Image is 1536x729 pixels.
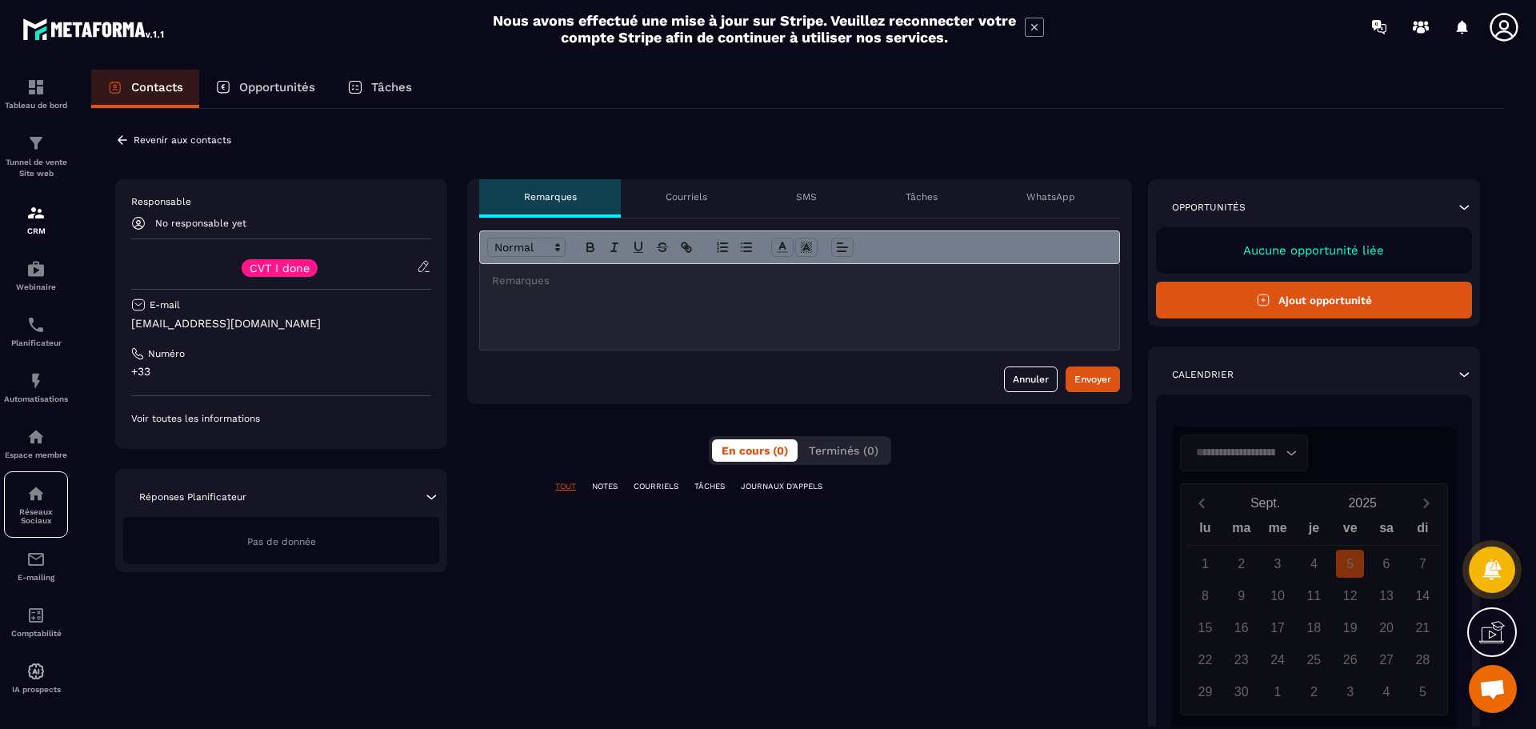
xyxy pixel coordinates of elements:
[4,157,68,179] p: Tunnel de vente Site web
[4,122,68,191] a: formationformationTunnel de vente Site web
[134,134,231,146] p: Revenir aux contacts
[26,427,46,447] img: automations
[555,481,576,492] p: TOUT
[131,80,183,94] p: Contacts
[26,134,46,153] img: formation
[634,481,678,492] p: COURRIELS
[1026,190,1075,203] p: WhatsApp
[1066,367,1120,392] button: Envoyer
[1172,243,1456,258] p: Aucune opportunité liée
[247,536,316,547] span: Pas de donnée
[1469,665,1517,713] a: Ouvrir le chat
[4,415,68,471] a: automationsautomationsEspace membre
[1156,282,1472,318] button: Ajout opportunité
[148,347,185,360] p: Numéro
[26,550,46,569] img: email
[1004,367,1058,392] button: Annuler
[4,573,68,582] p: E-mailing
[131,364,431,379] p: +33
[722,444,788,457] span: En cours (0)
[4,226,68,235] p: CRM
[331,70,428,108] a: Tâches
[4,247,68,303] a: automationsautomationsWebinaire
[796,190,817,203] p: SMS
[694,481,725,492] p: TÂCHES
[4,191,68,247] a: formationformationCRM
[1172,368,1234,381] p: Calendrier
[741,481,822,492] p: JOURNAUX D'APPELS
[26,662,46,681] img: automations
[4,594,68,650] a: accountantaccountantComptabilité
[4,282,68,291] p: Webinaire
[809,444,878,457] span: Terminés (0)
[1074,371,1111,387] div: Envoyer
[199,70,331,108] a: Opportunités
[371,80,412,94] p: Tâches
[4,303,68,359] a: schedulerschedulerPlanificateur
[26,203,46,222] img: formation
[4,629,68,638] p: Comptabilité
[26,315,46,334] img: scheduler
[26,371,46,391] img: automations
[131,316,431,331] p: [EMAIL_ADDRESS][DOMAIN_NAME]
[139,491,246,503] p: Réponses Planificateur
[4,66,68,122] a: formationformationTableau de bord
[239,80,315,94] p: Opportunités
[4,395,68,403] p: Automatisations
[26,606,46,625] img: accountant
[906,190,938,203] p: Tâches
[492,12,1017,46] h2: Nous avons effectué une mise à jour sur Stripe. Veuillez reconnecter votre compte Stripe afin de ...
[4,359,68,415] a: automationsautomationsAutomatisations
[26,78,46,97] img: formation
[799,439,888,462] button: Terminés (0)
[524,190,577,203] p: Remarques
[4,338,68,347] p: Planificateur
[712,439,798,462] button: En cours (0)
[155,218,246,229] p: No responsable yet
[150,298,180,311] p: E-mail
[666,190,707,203] p: Courriels
[26,259,46,278] img: automations
[1172,201,1246,214] p: Opportunités
[22,14,166,43] img: logo
[91,70,199,108] a: Contacts
[4,101,68,110] p: Tableau de bord
[4,685,68,694] p: IA prospects
[250,262,310,274] p: CVT I done
[131,412,431,425] p: Voir toutes les informations
[592,481,618,492] p: NOTES
[4,451,68,459] p: Espace membre
[131,195,431,208] p: Responsable
[4,538,68,594] a: emailemailE-mailing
